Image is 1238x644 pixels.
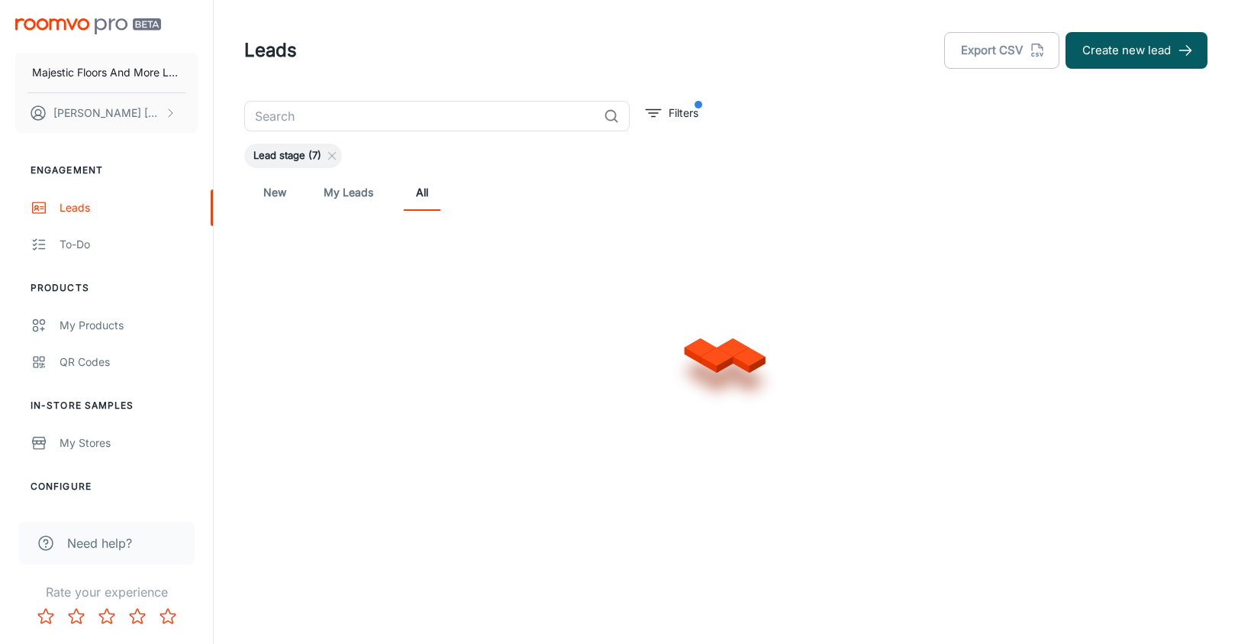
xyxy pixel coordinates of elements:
[60,354,198,371] div: QR Codes
[60,317,198,334] div: My Products
[244,148,330,163] span: Lead stage (7)
[244,37,297,64] h1: Leads
[244,101,598,131] input: Search
[256,174,293,211] a: New
[60,199,198,216] div: Leads
[404,174,440,211] a: All
[324,174,373,211] a: My Leads
[244,144,342,168] div: Lead stage (7)
[12,583,201,601] p: Rate your experience
[15,93,198,133] button: [PERSON_NAME] [PERSON_NAME]
[53,105,161,121] p: [PERSON_NAME] [PERSON_NAME]
[1066,32,1207,69] button: Create new lead
[15,18,161,34] img: Roomvo PRO Beta
[642,101,702,125] button: filter
[32,64,181,81] p: Majestic Floors And More LLC
[669,105,698,121] p: Filters
[60,236,198,253] div: To-do
[15,53,198,92] button: Majestic Floors And More LLC
[67,534,132,552] span: Need help?
[944,32,1059,69] button: Export CSV
[60,435,198,451] div: My Stores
